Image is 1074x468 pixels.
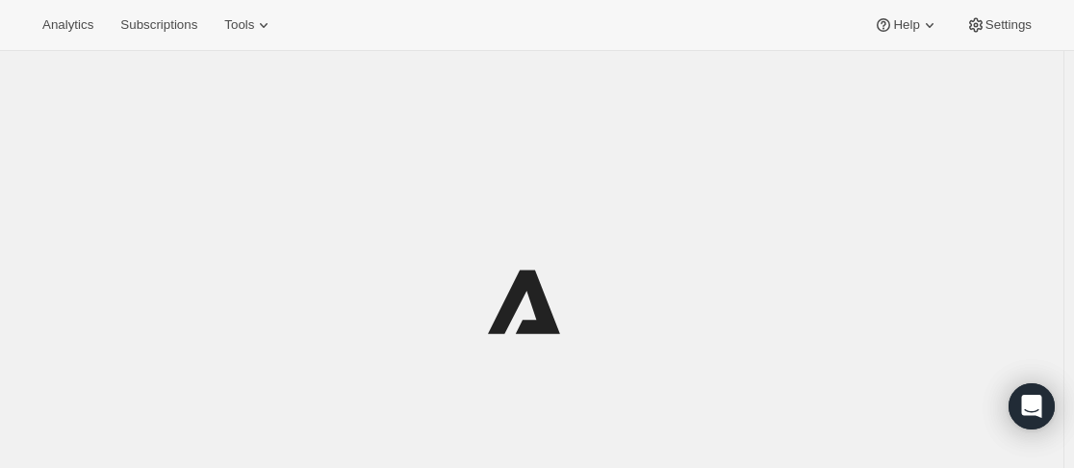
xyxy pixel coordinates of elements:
[224,17,254,33] span: Tools
[955,12,1043,39] button: Settings
[31,12,105,39] button: Analytics
[213,12,285,39] button: Tools
[985,17,1032,33] span: Settings
[862,12,950,39] button: Help
[1009,383,1055,429] div: Open Intercom Messenger
[893,17,919,33] span: Help
[120,17,197,33] span: Subscriptions
[42,17,93,33] span: Analytics
[109,12,209,39] button: Subscriptions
